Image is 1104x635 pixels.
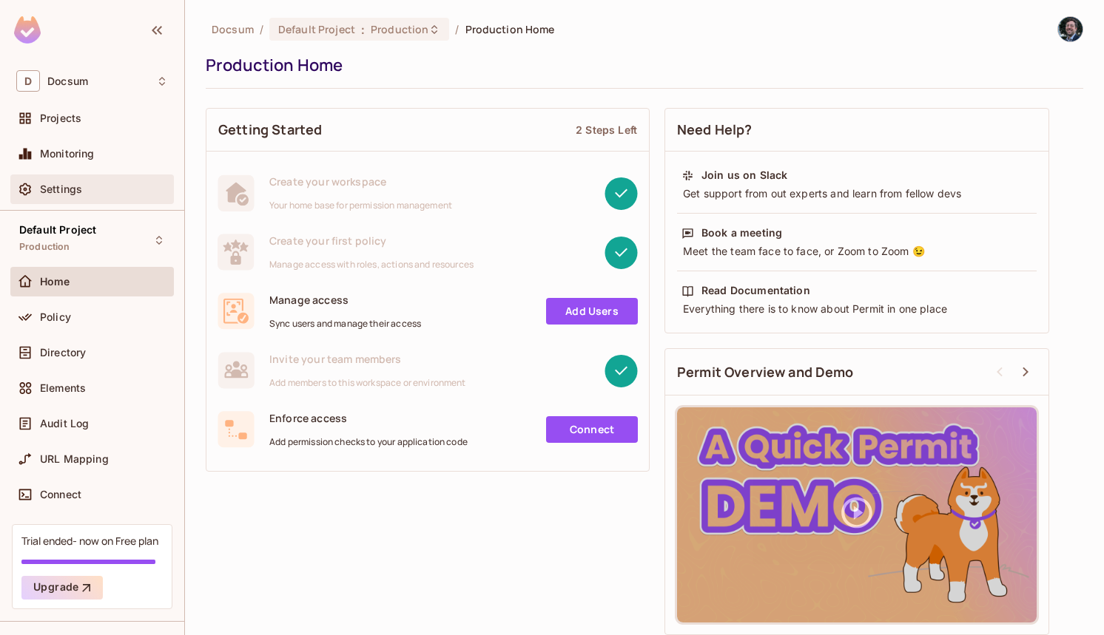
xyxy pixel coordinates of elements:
span: D [16,70,40,92]
button: Upgrade [21,576,103,600]
div: Trial ended- now on Free plan [21,534,158,548]
a: Add Users [546,298,638,325]
span: Permit Overview and Demo [677,363,854,381]
span: Settings [40,183,82,195]
span: Audit Log [40,418,89,429]
span: Policy [40,311,71,323]
span: Production Home [465,22,555,36]
span: Production [371,22,428,36]
div: Everything there is to know about Permit in one place [681,302,1032,316]
span: Directory [40,347,86,359]
span: URL Mapping [40,453,109,465]
span: Connect [40,489,81,500]
div: Read Documentation [701,283,810,298]
span: Add permission checks to your application code [269,436,468,448]
span: Monitoring [40,148,95,160]
span: the active workspace [212,22,254,36]
span: Your home base for permission management [269,200,452,211]
span: Manage access [269,293,421,307]
span: Projects [40,112,81,124]
div: Production Home [206,54,1076,76]
img: SReyMgAAAABJRU5ErkJggg== [14,16,41,44]
div: Join us on Slack [701,168,787,183]
div: Get support from out experts and learn from fellow devs [681,186,1032,201]
span: Getting Started [218,120,322,139]
span: Workspace: Docsum [47,75,88,87]
span: Elements [40,382,86,394]
span: Create your workspace [269,174,452,189]
div: Book a meeting [701,225,782,240]
span: Invite your team members [269,352,466,366]
a: Connect [546,416,638,443]
span: Default Project [278,22,355,36]
span: Add members to this workspace or environment [269,377,466,389]
span: Create your first policy [269,234,474,248]
div: Meet the team face to face, or Zoom to Zoom 😉 [681,244,1032,259]
span: Default Project [19,224,96,236]
span: : [360,24,366,35]
li: / [455,22,459,36]
img: Alex Leonov [1058,17,1083,41]
span: Enforce access [269,411,468,425]
span: Need Help? [677,120,753,139]
div: 2 Steps Left [576,123,637,137]
span: Home [40,276,70,288]
li: / [260,22,263,36]
span: Sync users and manage their access [269,318,421,330]
span: Manage access with roles, actions and resources [269,259,474,271]
span: Production [19,241,70,253]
